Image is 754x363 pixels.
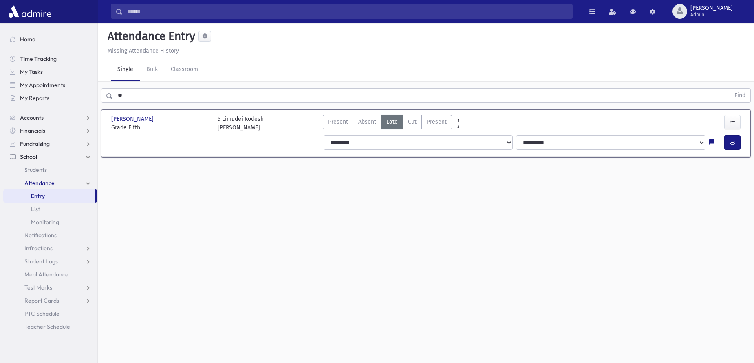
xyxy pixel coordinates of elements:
[218,115,264,132] div: 5 Limudei Kodesh [PERSON_NAME]
[386,118,398,126] span: Late
[3,176,97,189] a: Attendance
[24,232,57,239] span: Notifications
[111,115,155,123] span: [PERSON_NAME]
[3,255,97,268] a: Student Logs
[690,11,733,18] span: Admin
[3,320,97,333] a: Teacher Schedule
[3,229,97,242] a: Notifications
[24,310,60,317] span: PTC Schedule
[123,4,572,19] input: Search
[20,127,45,134] span: Financials
[408,118,417,126] span: Cut
[111,123,209,132] span: Grade Fifth
[3,216,97,229] a: Monitoring
[31,205,40,213] span: List
[24,297,59,304] span: Report Cards
[3,281,97,294] a: Test Marks
[3,124,97,137] a: Financials
[111,58,140,81] a: Single
[20,114,44,121] span: Accounts
[328,118,348,126] span: Present
[20,55,57,62] span: Time Tracking
[3,163,97,176] a: Students
[20,94,49,102] span: My Reports
[24,271,68,278] span: Meal Attendance
[31,218,59,226] span: Monitoring
[104,47,179,54] a: Missing Attendance History
[24,258,58,265] span: Student Logs
[3,203,97,216] a: List
[31,192,45,200] span: Entry
[20,36,35,43] span: Home
[24,323,70,330] span: Teacher Schedule
[20,81,65,89] span: My Appointments
[3,33,97,46] a: Home
[3,78,97,91] a: My Appointments
[140,58,164,81] a: Bulk
[3,150,97,163] a: School
[24,179,55,187] span: Attendance
[3,242,97,255] a: Infractions
[3,52,97,65] a: Time Tracking
[164,58,205,81] a: Classroom
[7,3,53,20] img: AdmirePro
[427,118,447,126] span: Present
[3,268,97,281] a: Meal Attendance
[108,47,179,54] u: Missing Attendance History
[20,68,43,76] span: My Tasks
[730,89,750,102] button: Find
[358,118,376,126] span: Absent
[3,111,97,124] a: Accounts
[3,65,97,78] a: My Tasks
[3,137,97,150] a: Fundraising
[690,5,733,11] span: [PERSON_NAME]
[24,284,52,291] span: Test Marks
[3,294,97,307] a: Report Cards
[20,140,50,147] span: Fundraising
[3,91,97,105] a: My Reports
[24,245,53,252] span: Infractions
[24,166,47,174] span: Students
[104,29,195,43] h5: Attendance Entry
[20,153,37,160] span: School
[3,189,95,203] a: Entry
[323,115,452,132] div: AttTypes
[3,307,97,320] a: PTC Schedule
